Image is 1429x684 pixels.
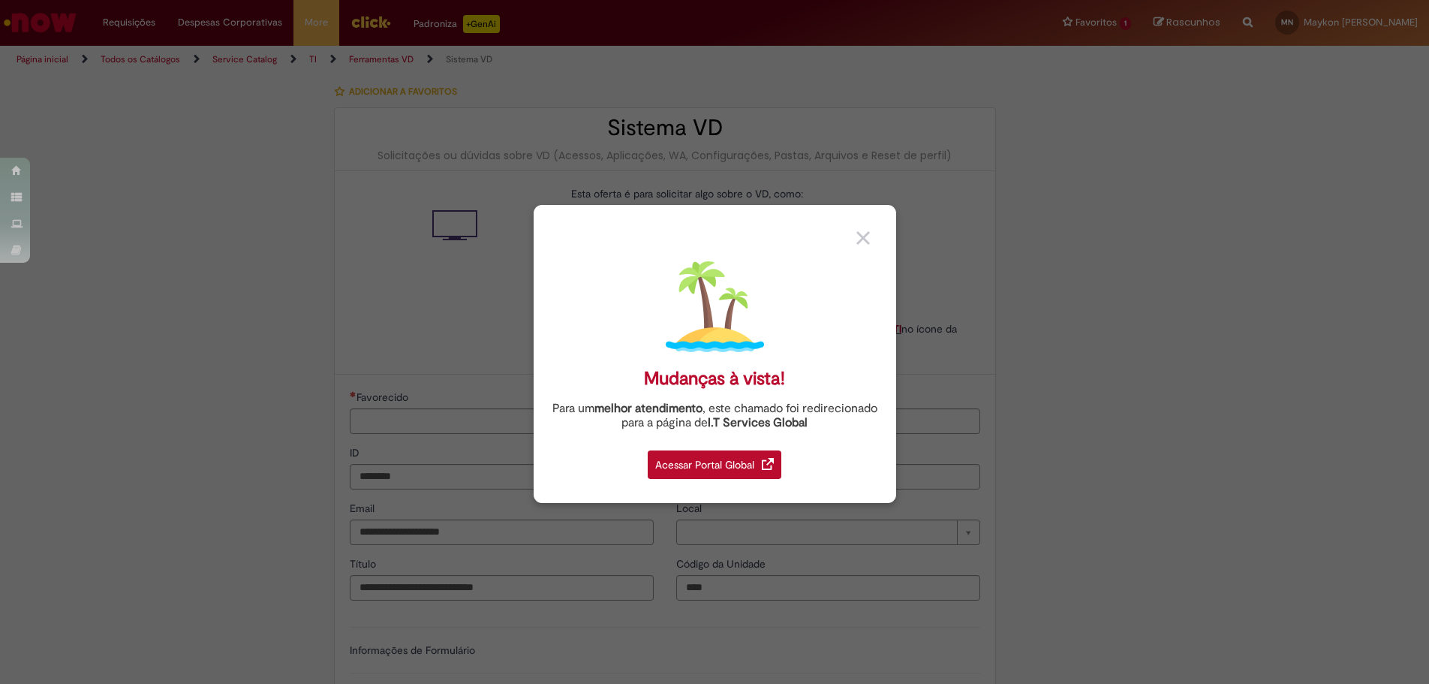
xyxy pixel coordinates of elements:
[708,407,808,430] a: I.T Services Global
[594,401,702,416] strong: melhor atendimento
[666,258,764,356] img: island.png
[648,442,781,479] a: Acessar Portal Global
[762,458,774,470] img: redirect_link.png
[648,450,781,479] div: Acessar Portal Global
[856,231,870,245] img: close_button_grey.png
[545,402,885,430] div: Para um , este chamado foi redirecionado para a página de
[644,368,785,390] div: Mudanças à vista!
